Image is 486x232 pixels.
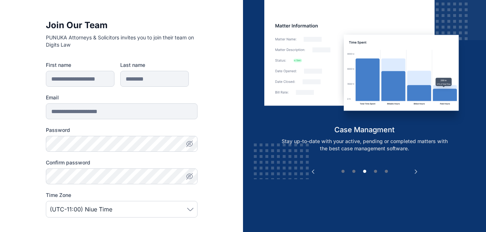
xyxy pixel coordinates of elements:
[46,159,198,166] label: Confirm password
[120,61,189,69] label: Last name
[383,168,390,175] button: 5
[372,168,379,175] button: 4
[412,168,420,175] button: Next
[350,168,357,175] button: 2
[46,126,198,134] label: Password
[46,20,198,31] h3: Join Our Team
[361,168,368,175] button: 3
[46,34,198,48] p: PUNUKA Attorneys & Solicitors invites you to join their team on Digits Law
[264,125,465,135] h5: case managment
[50,205,112,214] span: (UTC-11:00) Niue Time
[46,94,198,101] label: Email
[46,61,114,69] label: First name
[272,138,457,152] p: Stay up-to-date with your active, pending or completed matters with the best case management soft...
[309,168,317,175] button: Previous
[339,168,347,175] button: 1
[46,192,71,199] span: Time Zone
